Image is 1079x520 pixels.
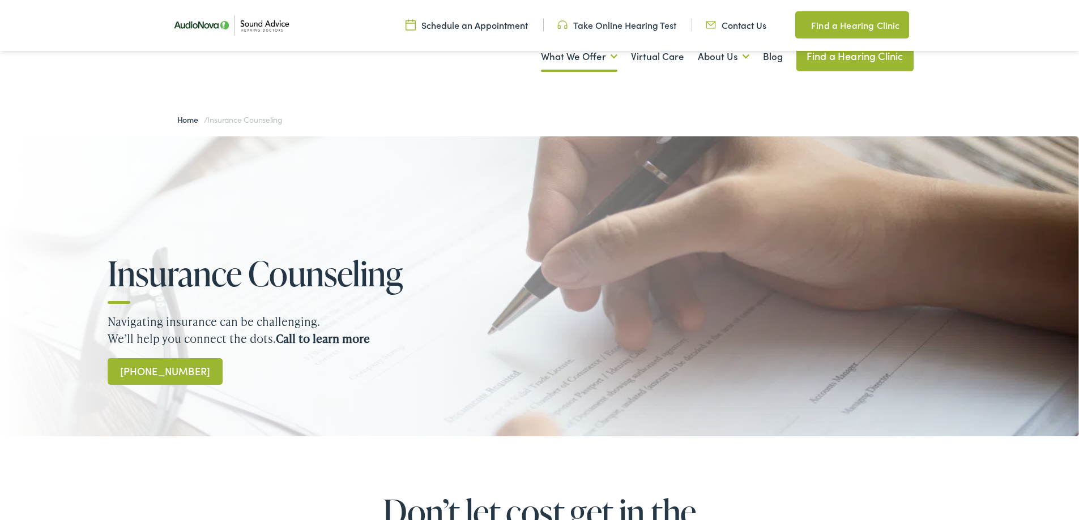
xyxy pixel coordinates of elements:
[706,19,716,31] img: Icon representing mail communication in a unique green color, indicative of contact or communicat...
[108,313,971,347] p: Navigating insurance can be challenging. We’ll help you connect the dots.
[406,19,528,31] a: Schedule an Appointment
[108,255,425,292] h1: Insurance Counseling
[177,114,283,125] span: /
[631,36,684,78] a: Virtual Care
[557,19,568,31] img: Headphone icon in a unique green color, suggesting audio-related services or features.
[557,19,676,31] a: Take Online Hearing Test
[108,358,223,385] a: [PHONE_NUMBER]
[796,41,914,71] a: Find a Hearing Clinic
[406,19,416,31] img: Calendar icon in a unique green color, symbolizing scheduling or date-related features.
[706,19,766,31] a: Contact Us
[207,114,283,125] span: Insurance Counseling
[541,36,617,78] a: What We Offer
[177,114,204,125] a: Home
[698,36,749,78] a: About Us
[276,330,370,346] strong: Call to learn more
[763,36,783,78] a: Blog
[795,18,805,32] img: Map pin icon in a unique green color, indicating location-related features or services.
[795,11,909,38] a: Find a Hearing Clinic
